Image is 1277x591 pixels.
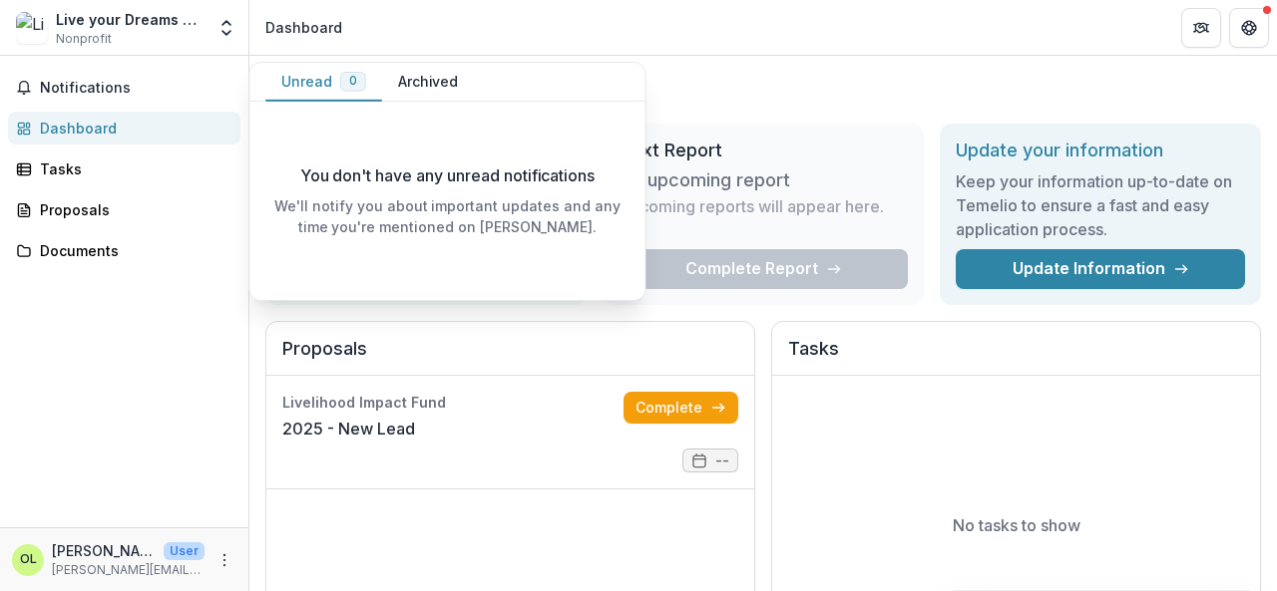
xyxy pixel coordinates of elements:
button: More [213,548,236,572]
div: Dashboard [265,17,342,38]
button: Notifications [8,72,240,104]
div: Live your Dreams Africa Foundation [56,9,205,30]
h3: Keep your information up-to-date on Temelio to ensure a fast and easy application process. [956,169,1245,241]
p: You don't have any unread notifications [300,164,596,188]
p: [PERSON_NAME] [52,540,156,561]
a: 2025 - New Lead [282,417,415,441]
p: Upcoming reports will appear here. [619,194,884,218]
span: Nonprofit [56,30,112,48]
a: Update Information [956,249,1245,289]
a: Documents [8,234,240,267]
nav: breadcrumb [257,13,350,42]
div: Proposals [40,199,224,220]
div: Olayinka Layi-Adeite [20,553,37,566]
span: Notifications [40,80,232,97]
h2: Next Report [619,140,908,161]
span: 0 [349,74,357,88]
p: We'll notify you about important updates and any time you're mentioned on [PERSON_NAME]. [265,195,629,237]
button: Unread [265,63,381,102]
a: Complete [624,392,738,424]
h2: Update your information [956,140,1245,161]
div: Tasks [40,158,224,179]
p: No tasks to show [953,513,1080,537]
button: Get Help [1229,8,1269,48]
a: Proposals [8,193,240,226]
a: Dashboard [8,112,240,145]
h2: Proposals [282,338,738,376]
h1: Dashboard [265,72,1261,108]
h3: No upcoming report [619,169,790,191]
p: [PERSON_NAME][EMAIL_ADDRESS][DOMAIN_NAME] [52,561,205,579]
button: Partners [1181,8,1221,48]
h2: Tasks [788,338,1244,376]
a: Tasks [8,152,240,185]
img: Live your Dreams Africa Foundation [16,12,48,44]
div: Documents [40,240,224,261]
button: Archived [382,63,475,102]
div: Dashboard [40,118,224,139]
p: User [164,542,205,560]
button: Open entity switcher [213,8,240,48]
